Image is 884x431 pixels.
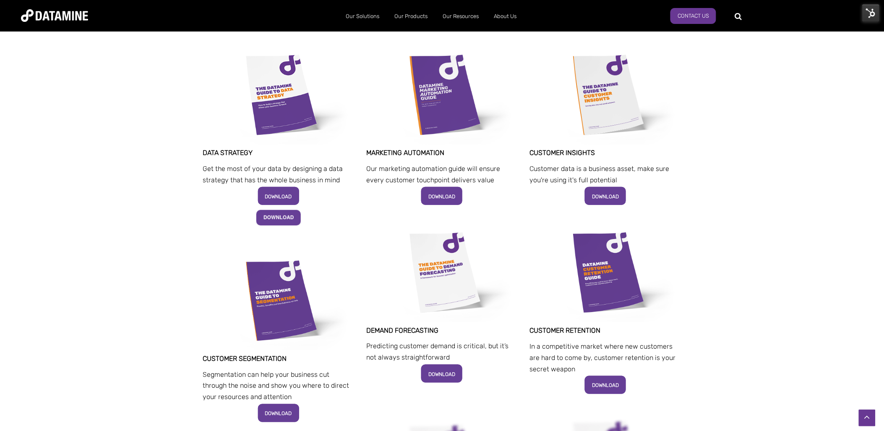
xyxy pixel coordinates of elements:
[203,163,354,186] a: Get the most of your data by designing a data strategy that has the whole business in mind
[421,187,462,205] a: DOWNLOAD
[592,383,619,389] span: DOWNLOAD
[338,5,387,27] a: Our Solutions
[428,371,455,377] span: DOWNLOAD
[421,365,462,383] a: DOWNLOAD
[530,327,681,334] h3: Customer retention
[366,327,518,334] h3: DEMAND FORECASTING
[203,165,343,184] span: Get the most of your data by designing a data strategy that has the whole business in mind
[585,376,626,394] a: DOWNLOAD
[435,5,486,27] a: Our Resources
[530,222,681,323] img: Customer Rentation Guide Datamine
[265,194,292,200] span: DOWNLOAD
[21,9,88,22] img: Datamine
[530,149,681,157] h3: customer insights
[256,210,301,226] img: DOWNLOAD
[366,163,518,186] p: Our marketing automation guide will ensure every customer touchpoint delivers value
[530,163,681,186] p: Customer data is a business asset, make sure you're using it's full potential
[258,404,299,422] a: DOWNLOAD
[258,192,299,200] a: DOWNLOAD
[530,341,681,375] p: In a competitive market where new customers are hard to come by, customer retention is your secre...
[366,222,518,323] img: Datamine Guide to Demand Forecasting
[203,44,354,145] img: Data Strategy Cover thumbnail cover
[203,369,354,403] p: Segmentation can help your business cut through the noise and show you where to direct your resou...
[203,355,354,363] h3: Customer segmentation
[486,5,524,27] a: About Us
[592,194,619,200] span: DOWNLOAD
[670,8,716,24] a: Contact us
[366,149,518,157] h3: Marketing Automation
[366,340,518,363] p: Predicting customer demand is critical, but it’s not always straightforward
[258,187,299,205] a: DOWNLOAD
[366,44,518,145] img: Marketing Automation Cover
[530,44,681,145] img: Datamine-CustomerInsights-Cover sml
[203,250,354,351] img: www.datamine.comhubfsDatamine Guide PDFsDatamine Guide to Customer Segmentation cover web
[265,411,292,417] span: DOWNLOAD
[203,149,253,157] span: Data Strategy
[428,194,455,200] span: DOWNLOAD
[387,5,435,27] a: Our Products
[862,4,880,22] img: HubSpot Tools Menu Toggle
[585,187,626,205] a: DOWNLOAD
